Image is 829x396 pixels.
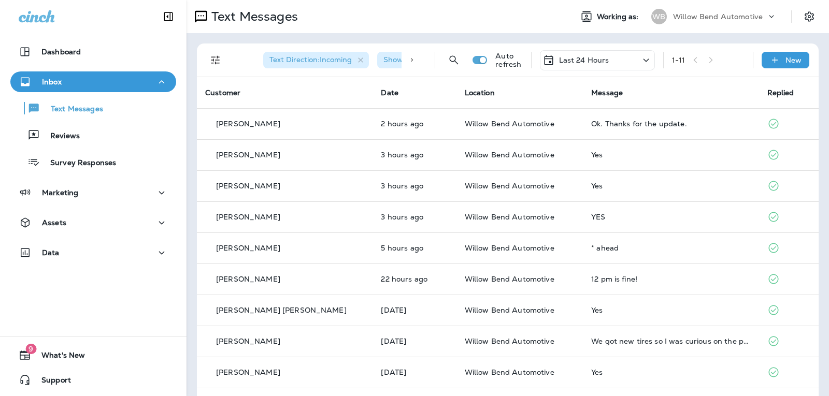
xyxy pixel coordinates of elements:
span: Willow Bend Automotive [465,368,554,377]
span: Message [591,88,623,97]
p: Sep 3, 2025 11:32 AM [381,213,448,221]
button: 9What's New [10,345,176,365]
div: We got new tires so I was curious on the pricing so need to discuss with my husband thank you! [591,337,750,345]
p: [PERSON_NAME] [216,151,280,159]
span: Customer [205,88,240,97]
div: Text Direction:Incoming [263,52,369,68]
p: Sep 2, 2025 04:42 PM [381,275,448,283]
span: Date [381,88,398,97]
p: Assets [42,218,66,227]
button: Reviews [10,124,176,146]
div: YES [591,213,750,221]
p: Reviews [40,131,80,141]
span: Willow Bend Automotive [465,119,554,128]
span: Support [31,376,71,388]
button: Search Messages [444,50,464,70]
span: Replied [767,88,794,97]
p: Data [42,248,60,257]
div: Show Start/Stop/Unsubscribe:true [377,52,525,68]
p: Willow Bend Automotive [673,12,763,21]
button: Settings [800,7,819,26]
p: New [785,56,802,64]
p: Sep 3, 2025 10:17 AM [381,244,448,252]
button: Data [10,242,176,263]
div: * ahead [591,244,750,252]
span: Willow Bend Automotive [465,336,554,346]
span: Text Direction : Incoming [269,55,352,64]
p: Marketing [42,188,78,197]
p: Sep 3, 2025 11:33 AM [381,182,448,190]
div: Yes [591,368,750,376]
span: Willow Bend Automotive [465,305,554,315]
button: Assets [10,212,176,233]
span: Location [465,88,495,97]
p: Text Messages [40,105,103,114]
p: [PERSON_NAME] [216,275,280,283]
span: Willow Bend Automotive [465,150,554,159]
button: Dashboard [10,41,176,62]
div: Yes [591,151,750,159]
div: 1 - 11 [672,56,685,64]
p: Sep 3, 2025 01:25 PM [381,120,448,128]
p: [PERSON_NAME] [216,244,280,252]
button: Inbox [10,71,176,92]
span: Willow Bend Automotive [465,274,554,284]
p: Survey Responses [40,158,116,168]
div: Yes [591,306,750,314]
div: Ok. Thanks for the update. [591,120,750,128]
div: 12 pm is fine! [591,275,750,283]
p: Sep 2, 2025 11:18 AM [381,368,448,376]
button: Marketing [10,182,176,203]
p: Auto refresh [495,52,522,68]
p: Sep 2, 2025 12:50 PM [381,306,448,314]
p: Sep 3, 2025 11:42 AM [381,151,448,159]
p: [PERSON_NAME] [216,120,280,128]
div: Yes [591,182,750,190]
p: [PERSON_NAME] [216,337,280,345]
span: What's New [31,351,85,363]
span: Willow Bend Automotive [465,243,554,253]
p: [PERSON_NAME] [216,368,280,376]
p: Text Messages [207,9,298,24]
p: Dashboard [41,48,81,56]
p: [PERSON_NAME] [216,182,280,190]
p: Inbox [42,78,62,86]
p: [PERSON_NAME] [PERSON_NAME] [216,306,347,314]
span: Willow Bend Automotive [465,181,554,190]
p: Last 24 Hours [559,56,609,64]
button: Support [10,370,176,390]
button: Survey Responses [10,151,176,173]
button: Collapse Sidebar [154,6,183,27]
span: Working as: [597,12,641,21]
div: WB [651,9,667,24]
span: Willow Bend Automotive [465,212,554,222]
p: Sep 2, 2025 11:49 AM [381,337,448,345]
p: [PERSON_NAME] [216,213,280,221]
button: Filters [205,50,226,70]
button: Text Messages [10,97,176,119]
span: Show Start/Stop/Unsubscribe : true [383,55,508,64]
span: 9 [25,344,36,354]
